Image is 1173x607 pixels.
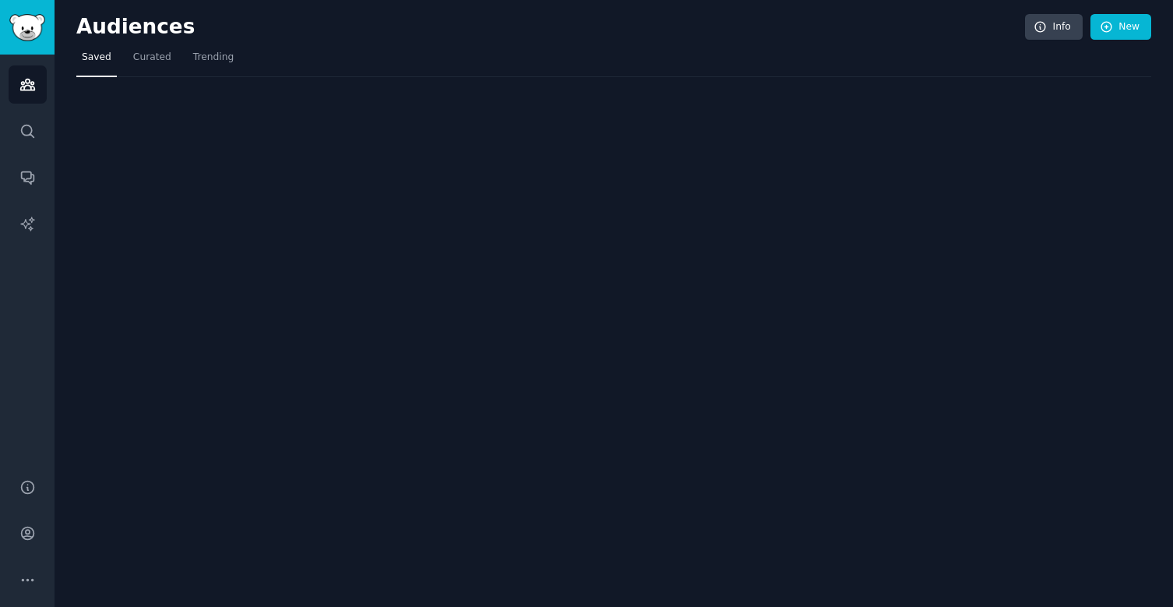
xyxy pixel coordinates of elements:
[133,51,171,65] span: Curated
[188,45,239,77] a: Trending
[1025,14,1083,41] a: Info
[1090,14,1151,41] a: New
[128,45,177,77] a: Curated
[76,45,117,77] a: Saved
[193,51,234,65] span: Trending
[76,15,1025,40] h2: Audiences
[82,51,111,65] span: Saved
[9,14,45,41] img: GummySearch logo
